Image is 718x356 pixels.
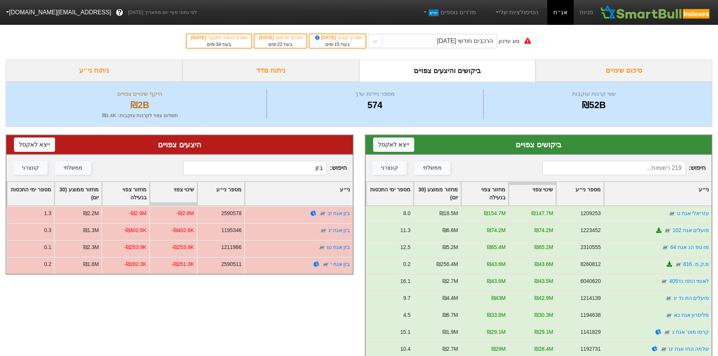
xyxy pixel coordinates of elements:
[556,182,603,205] div: Toggle SortBy
[442,345,458,353] div: ₪2.7M
[677,210,709,216] a: עזריאלי אגח ט
[83,209,99,217] div: ₪2.2M
[320,227,327,234] img: tase link
[442,226,458,234] div: ₪6.6M
[129,209,147,217] div: -₪2.9M
[487,328,505,336] div: ₪29.1M
[7,182,54,205] div: Toggle SortBy
[442,311,458,319] div: ₪6.7M
[534,277,553,285] div: ₪43.5M
[64,164,83,172] div: ממשלתי
[83,260,99,268] div: ₪1.6M
[403,294,410,302] div: 9.7
[674,261,682,268] img: tase link
[319,210,326,217] img: tase link
[328,210,350,216] a: בזן אגח יב
[534,243,553,251] div: ₪65.2M
[580,345,600,353] div: 1192731
[670,244,709,250] a: מז טפ הנ אגח 64
[419,5,479,20] a: מדדים נוספיםחדש
[258,34,303,41] div: תאריך פרסום :
[322,261,329,268] img: tase link
[580,243,600,251] div: 2310555
[15,112,265,119] div: תשלום צפוי לקרנות עוקבות : ₪1.4K
[499,37,519,45] div: סוג עדכון
[400,328,410,336] div: 15.1
[487,260,505,268] div: ₪43.6M
[128,9,197,16] span: לפי נתוני סוף יום מתאריך [DATE]
[580,311,600,319] div: 1194638
[313,34,362,41] div: תאריך קובע :
[534,311,553,319] div: ₪30.3M
[269,90,481,98] div: מספר ניירות ערך
[183,161,346,175] span: חיפוש :
[442,328,458,336] div: ₪1.9M
[171,243,194,251] div: -₪253.9K
[381,164,398,172] div: קונצרני
[668,346,709,352] a: שלמה החז אגח יט
[442,243,458,251] div: ₪5.2M
[83,226,99,234] div: ₪1.3M
[124,260,147,268] div: -₪282.3K
[487,311,505,319] div: ₪33.8M
[269,98,481,112] div: 574
[258,41,303,48] div: בעוד ימים
[509,182,556,205] div: Toggle SortBy
[182,60,359,82] div: ניתוח מדד
[318,244,326,251] img: tase link
[534,345,553,353] div: ₪28.4M
[536,60,712,82] div: סיכום שינויים
[334,42,339,47] span: 15
[400,277,410,285] div: 16.1
[245,182,352,205] div: Toggle SortBy
[366,182,413,205] div: Toggle SortBy
[604,182,712,205] div: Toggle SortBy
[683,261,709,267] a: מ.ק.מ. 816
[485,98,703,112] div: ₪52B
[197,182,244,205] div: Toggle SortBy
[542,161,706,175] span: חיפוש :
[414,161,450,175] button: ממשלתי
[327,244,350,250] a: בזן אגח טו
[442,294,458,302] div: ₪4.4M
[660,278,668,285] img: tase link
[216,42,221,47] span: 34
[13,161,47,175] button: קונצרני
[487,277,505,285] div: ₪43.6M
[400,226,410,234] div: 11.3
[221,226,242,234] div: 1195346
[439,209,458,217] div: ₪18.5M
[314,35,337,40] span: [DATE]
[400,243,410,251] div: 12.5
[221,243,242,251] div: 1211986
[22,164,39,172] div: קונצרני
[328,227,350,233] a: בזן אגח יג
[531,209,553,217] div: ₪147.7M
[664,227,671,234] img: tase link
[359,60,536,82] div: ביקושים והיצעים צפויים
[672,227,709,233] a: פועלים אגח 102
[674,312,709,318] a: מליסרון אגח כא
[673,295,709,301] a: פועלים הת נד יג
[44,209,51,217] div: 1.3
[259,35,275,40] span: [DATE]
[599,5,712,20] img: SmartBull
[118,8,122,18] span: ?
[491,294,505,302] div: ₪43M
[171,226,194,234] div: -₪402.6K
[534,294,553,302] div: ₪42.9M
[663,328,671,336] img: tase link
[534,328,553,336] div: ₪29.1M
[190,34,248,41] div: תאריך כניסה לתוקף :
[55,161,91,175] button: ממשלתי
[400,345,410,353] div: 10.4
[580,209,600,217] div: 1209253
[437,37,493,46] div: הרכבים חודשי [DATE]
[414,182,461,205] div: Toggle SortBy
[171,260,194,268] div: -₪251.3K
[372,161,407,175] button: קונצרני
[221,260,242,268] div: 2590511
[15,98,265,112] div: ₪2B
[44,260,51,268] div: 0.2
[580,277,600,285] div: 6040620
